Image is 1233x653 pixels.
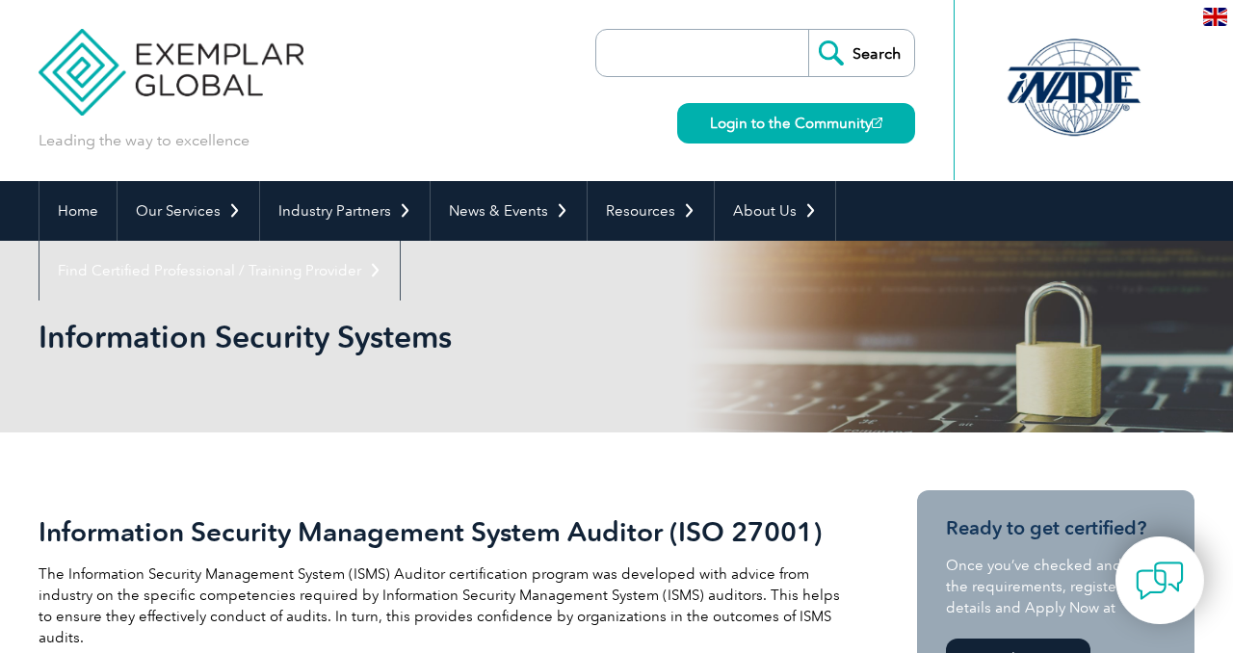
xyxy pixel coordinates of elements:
[588,181,714,241] a: Resources
[946,516,1166,540] h3: Ready to get certified?
[872,118,882,128] img: open_square.png
[1203,8,1227,26] img: en
[39,181,117,241] a: Home
[118,181,259,241] a: Our Services
[715,181,835,241] a: About Us
[39,563,848,648] p: The Information Security Management System (ISMS) Auditor certification program was developed wit...
[808,30,914,76] input: Search
[39,516,848,547] h2: Information Security Management System Auditor (ISO 27001)
[39,318,778,355] h1: Information Security Systems
[39,241,400,300] a: Find Certified Professional / Training Provider
[431,181,587,241] a: News & Events
[677,103,915,144] a: Login to the Community
[39,130,249,151] p: Leading the way to excellence
[1136,557,1184,605] img: contact-chat.png
[946,555,1166,618] p: Once you’ve checked and met the requirements, register your details and Apply Now at
[260,181,430,241] a: Industry Partners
